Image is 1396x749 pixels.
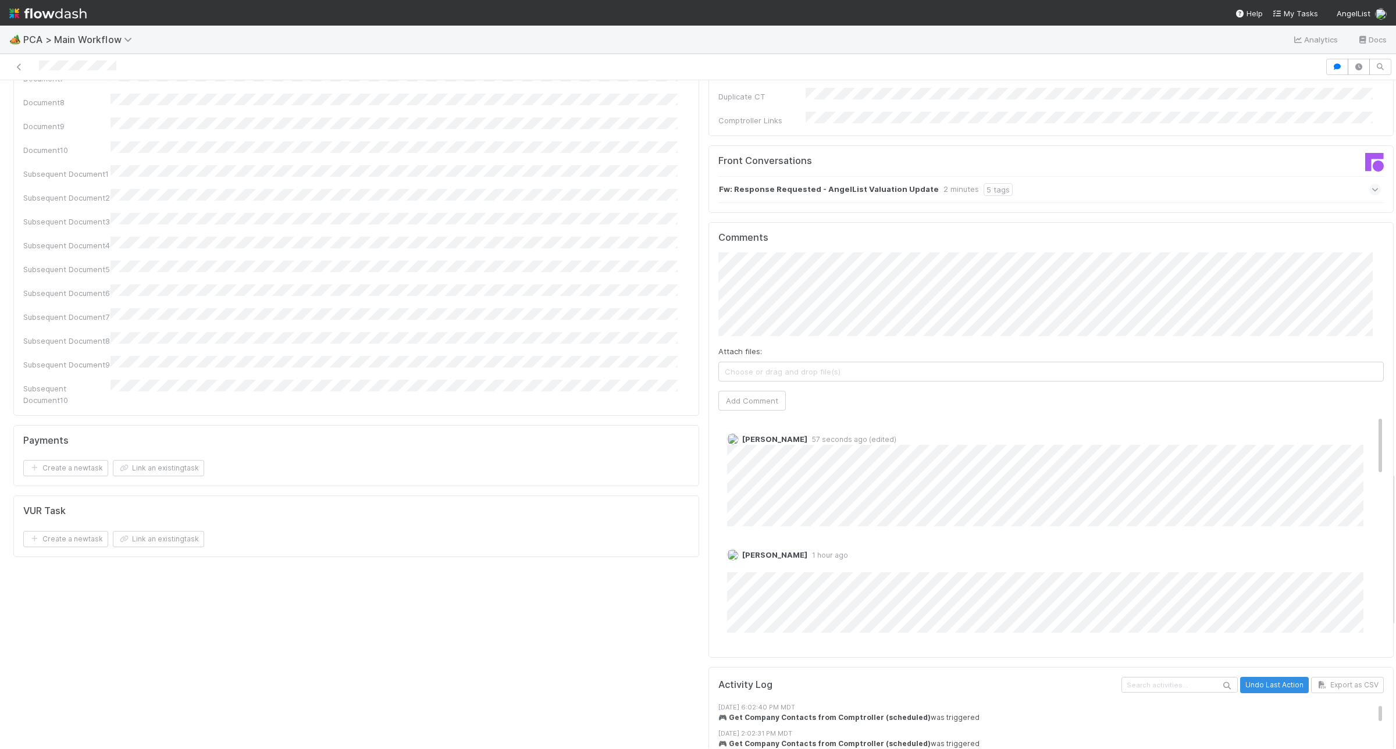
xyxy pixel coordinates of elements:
button: Export as CSV [1311,677,1384,693]
span: 1 hour ago [807,551,848,559]
div: Subsequent Document8 [23,335,111,347]
strong: 🎮 Get Company Contacts from Comptroller (scheduled) [718,713,931,722]
h5: Comments [718,232,1384,244]
a: Docs [1357,33,1387,47]
h5: Payments [23,435,69,447]
span: [PERSON_NAME] [742,434,807,444]
div: Subsequent Document2 [23,192,111,204]
strong: 🎮 Get Company Contacts from Comptroller (scheduled) [718,739,931,748]
div: Help [1235,8,1263,19]
strong: Fw: Response Requested - AngelList Valuation Update [719,183,939,196]
div: Subsequent Document10 [23,383,111,406]
div: 2 minutes [943,183,979,196]
img: avatar_8d06466b-a936-4205-8f52-b0cc03e2a179.png [727,549,739,561]
button: Add Comment [718,391,786,411]
div: Duplicate CT [718,91,806,102]
div: [DATE] 6:02:40 PM MDT [718,702,1395,712]
span: [PERSON_NAME] [742,550,807,559]
span: 🏕️ [9,34,21,44]
div: [DATE] 2:02:31 PM MDT [718,729,1395,739]
span: My Tasks [1272,9,1318,18]
div: Subsequent Document6 [23,287,111,299]
h5: VUR Task [23,505,66,517]
div: Subsequent Document5 [23,263,111,275]
span: 57 seconds ago (edited) [807,435,896,444]
h5: Front Conversations [718,155,1042,167]
img: avatar_5106bb14-94e9-4897-80de-6ae81081f36d.png [727,433,739,445]
div: Comptroller Links [718,115,806,126]
span: AngelList [1337,9,1370,18]
span: Choose or drag and drop file(s) [719,362,1384,381]
h5: Activity Log [718,679,1120,691]
div: Subsequent Document1 [23,168,111,180]
div: Document9 [23,120,111,132]
button: Create a newtask [23,460,108,476]
span: PCA > Main Workflow [23,34,138,45]
button: Link an existingtask [113,460,204,476]
div: Subsequent Document3 [23,216,111,227]
div: Subsequent Document7 [23,311,111,323]
a: Analytics [1292,33,1338,47]
img: logo-inverted-e16ddd16eac7371096b0.svg [9,3,87,23]
label: Attach files: [718,345,762,357]
div: 5 tags [984,183,1013,196]
div: Document8 [23,97,111,108]
div: was triggered [718,739,1395,749]
div: was triggered [718,712,1395,723]
a: My Tasks [1272,8,1318,19]
input: Search activities... [1121,677,1238,693]
button: Link an existingtask [113,531,204,547]
div: Document10 [23,144,111,156]
img: avatar_8d06466b-a936-4205-8f52-b0cc03e2a179.png [1375,8,1387,20]
button: Create a newtask [23,531,108,547]
img: front-logo-b4b721b83371efbadf0a.svg [1365,153,1384,172]
div: Subsequent Document4 [23,240,111,251]
button: Undo Last Action [1240,677,1309,693]
div: Subsequent Document9 [23,359,111,370]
